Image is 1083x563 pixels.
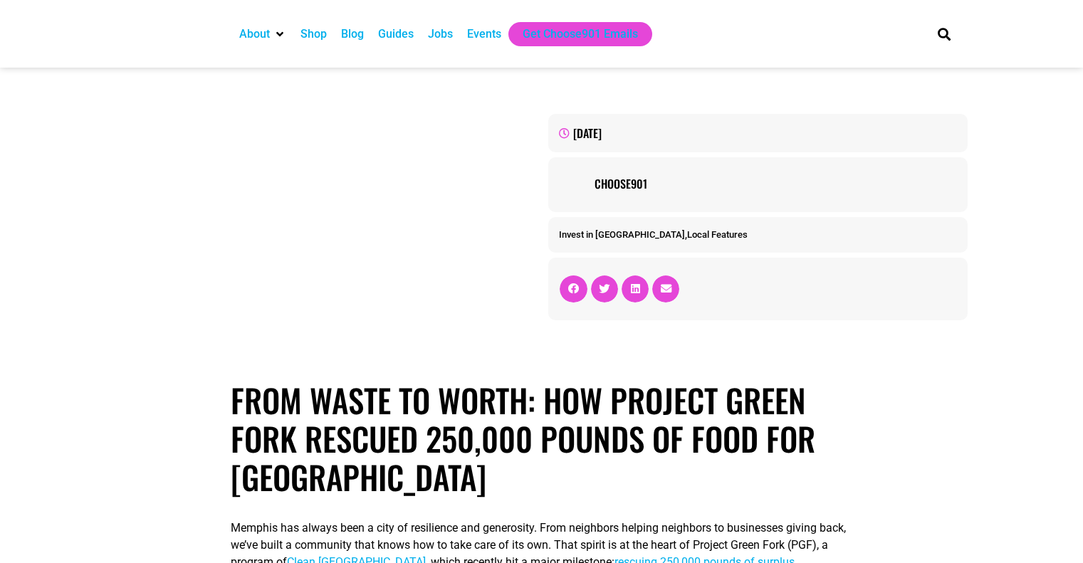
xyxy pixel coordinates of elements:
[559,229,685,240] a: Invest in [GEOGRAPHIC_DATA]
[300,26,327,43] a: Shop
[591,275,618,302] div: Share on twitter
[341,26,364,43] a: Blog
[559,168,587,196] img: Picture of Choose901
[652,275,679,302] div: Share on email
[559,229,748,240] span: ,
[560,275,587,302] div: Share on facebook
[523,26,638,43] a: Get Choose901 Emails
[239,26,270,43] a: About
[595,175,956,192] a: Choose901
[687,229,748,240] a: Local Features
[622,275,649,302] div: Share on linkedin
[467,26,501,43] a: Events
[573,125,602,142] time: [DATE]
[428,26,453,43] a: Jobs
[232,22,293,46] div: About
[378,26,414,43] a: Guides
[932,22,956,46] div: Search
[231,381,852,496] h1: From waste to worth: How Project Green Fork rescued 250,000 pounds of food for [GEOGRAPHIC_DATA]
[232,22,913,46] nav: Main nav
